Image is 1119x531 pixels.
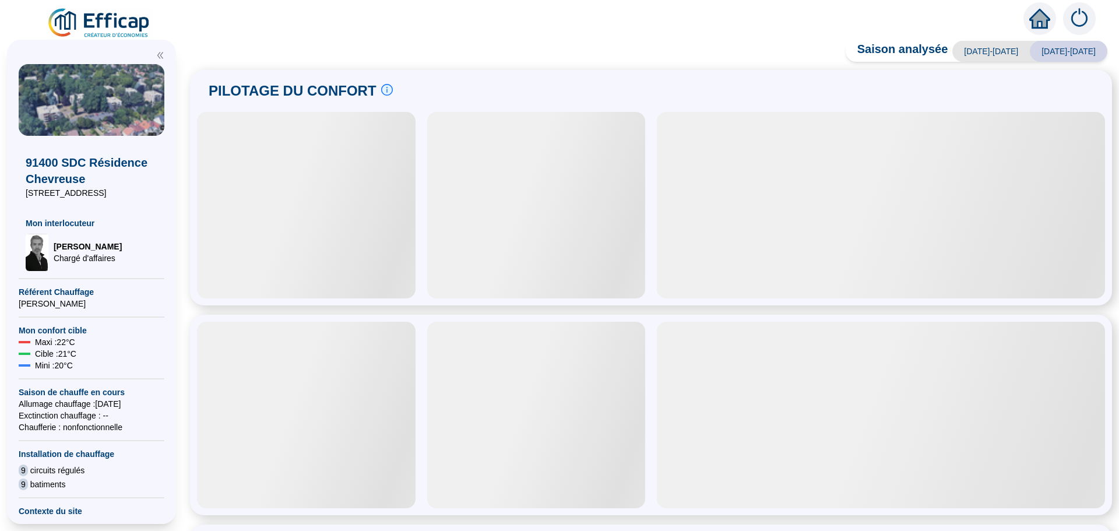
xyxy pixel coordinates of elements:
span: Mini : 20 °C [35,360,73,371]
span: Mon confort cible [19,325,164,336]
span: Installation de chauffage [19,448,164,460]
span: double-left [156,51,164,59]
span: Maxi : 22 °C [35,336,75,348]
span: Cible : 21 °C [35,348,76,360]
span: info-circle [381,84,393,96]
span: [DATE]-[DATE] [952,41,1030,62]
span: Exctinction chauffage : -- [19,410,164,421]
span: circuits régulés [30,465,85,476]
span: [STREET_ADDRESS] [26,187,157,199]
span: 9 [19,479,28,490]
span: Saison analysée [846,41,948,62]
span: 91400 SDC Résidence Chevreuse [26,154,157,187]
span: Contexte du site [19,505,164,517]
span: Référent Chauffage [19,286,164,298]
span: [PERSON_NAME] [54,241,122,252]
span: Chaufferie : non fonctionnelle [19,421,164,433]
span: PILOTAGE DU CONFORT [209,82,376,100]
span: Mon interlocuteur [26,217,157,229]
span: Chargé d'affaires [54,252,122,264]
span: Allumage chauffage : [DATE] [19,398,164,410]
span: Saison de chauffe en cours [19,386,164,398]
span: home [1029,8,1050,29]
img: alerts [1063,2,1096,35]
img: efficap energie logo [47,7,152,40]
span: [DATE]-[DATE] [1030,41,1107,62]
span: batiments [30,479,66,490]
span: [PERSON_NAME] [19,298,164,310]
img: Chargé d'affaires [26,234,49,271]
span: 9 [19,465,28,476]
